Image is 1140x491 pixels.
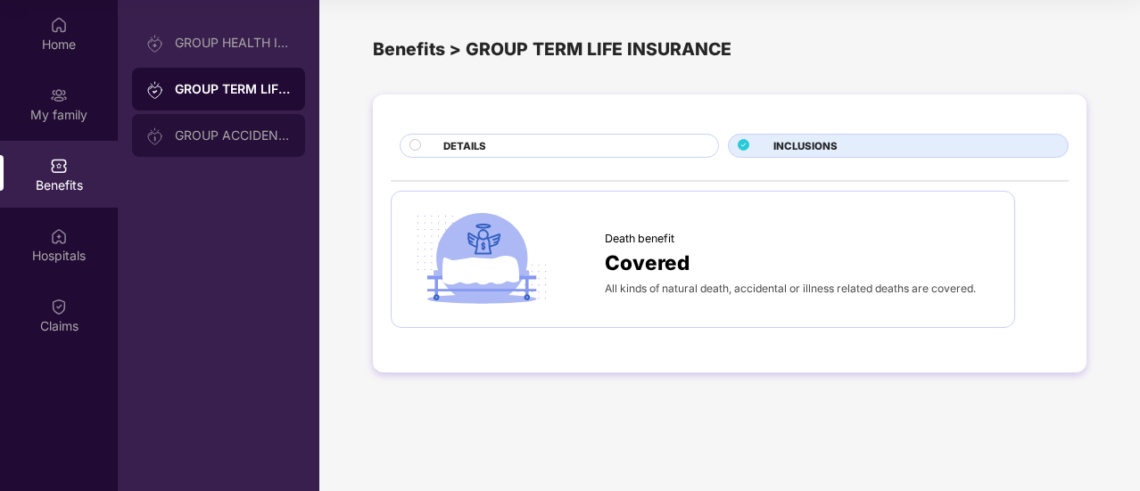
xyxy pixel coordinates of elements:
span: Death benefit [605,230,674,248]
img: svg+xml;base64,PHN2ZyB3aWR0aD0iMjAiIGhlaWdodD0iMjAiIHZpZXdCb3g9IjAgMCAyMCAyMCIgZmlsbD0ibm9uZSIgeG... [146,81,164,99]
img: svg+xml;base64,PHN2ZyB3aWR0aD0iMjAiIGhlaWdodD0iMjAiIHZpZXdCb3g9IjAgMCAyMCAyMCIgZmlsbD0ibm9uZSIgeG... [146,35,164,53]
img: svg+xml;base64,PHN2ZyB3aWR0aD0iMjAiIGhlaWdodD0iMjAiIHZpZXdCb3g9IjAgMCAyMCAyMCIgZmlsbD0ibm9uZSIgeG... [146,127,164,145]
img: svg+xml;base64,PHN2ZyBpZD0iQmVuZWZpdHMiIHhtbG5zPSJodHRwOi8vd3d3LnczLm9yZy8yMDAwL3N2ZyIgd2lkdGg9Ij... [50,157,68,175]
div: GROUP ACCIDENTAL INSURANCE [175,128,291,143]
div: Benefits > GROUP TERM LIFE INSURANCE [373,36,1086,63]
div: GROUP TERM LIFE INSURANCE [175,80,291,98]
span: DETAILS [443,138,486,154]
span: INCLUSIONS [773,138,838,154]
div: GROUP HEALTH INSURANCE [175,36,291,50]
span: Covered [605,247,690,278]
img: svg+xml;base64,PHN2ZyBpZD0iQ2xhaW0iIHhtbG5zPSJodHRwOi8vd3d3LnczLm9yZy8yMDAwL3N2ZyIgd2lkdGg9IjIwIi... [50,298,68,315]
img: svg+xml;base64,PHN2ZyB3aWR0aD0iMjAiIGhlaWdodD0iMjAiIHZpZXdCb3g9IjAgMCAyMCAyMCIgZmlsbD0ibm9uZSIgeG... [50,86,68,104]
img: svg+xml;base64,PHN2ZyBpZD0iSG9tZSIgeG1sbnM9Imh0dHA6Ly93d3cudzMub3JnLzIwMDAvc3ZnIiB3aWR0aD0iMjAiIG... [50,16,68,34]
img: svg+xml;base64,PHN2ZyBpZD0iSG9zcGl0YWxzIiB4bWxucz0iaHR0cDovL3d3dy53My5vcmcvMjAwMC9zdmciIHdpZHRoPS... [50,227,68,245]
img: icon [409,209,554,310]
span: All kinds of natural death, accidental or illness related deaths are covered. [605,282,976,295]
